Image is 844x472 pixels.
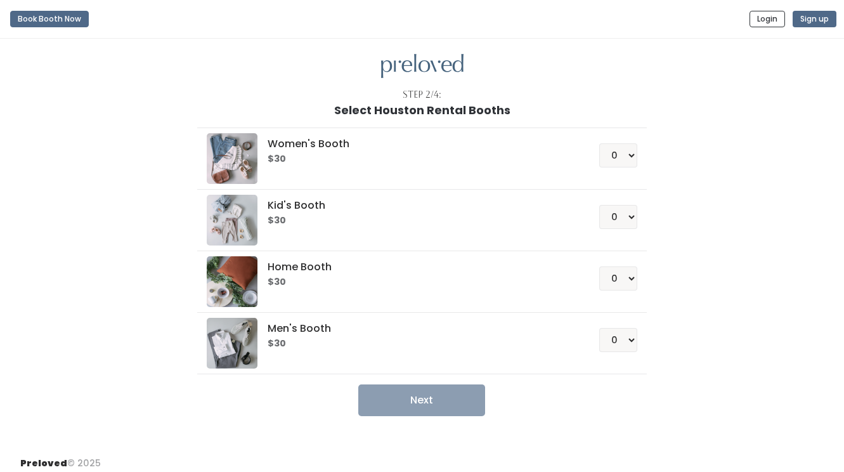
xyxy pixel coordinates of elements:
[268,339,569,349] h6: $30
[207,318,257,369] img: preloved logo
[334,104,510,117] h1: Select Houston Rental Booths
[793,11,836,27] button: Sign up
[10,5,89,33] a: Book Booth Now
[10,11,89,27] button: Book Booth Now
[358,384,485,416] button: Next
[268,323,569,334] h5: Men's Booth
[268,216,569,226] h6: $30
[20,447,101,470] div: © 2025
[381,54,464,79] img: preloved logo
[403,88,441,102] div: Step 2/4:
[207,133,257,184] img: preloved logo
[268,200,569,211] h5: Kid's Booth
[20,457,67,469] span: Preloved
[750,11,785,27] button: Login
[268,154,569,164] h6: $30
[268,138,569,150] h5: Women's Booth
[207,195,257,246] img: preloved logo
[207,256,257,307] img: preloved logo
[268,277,569,287] h6: $30
[268,261,569,273] h5: Home Booth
